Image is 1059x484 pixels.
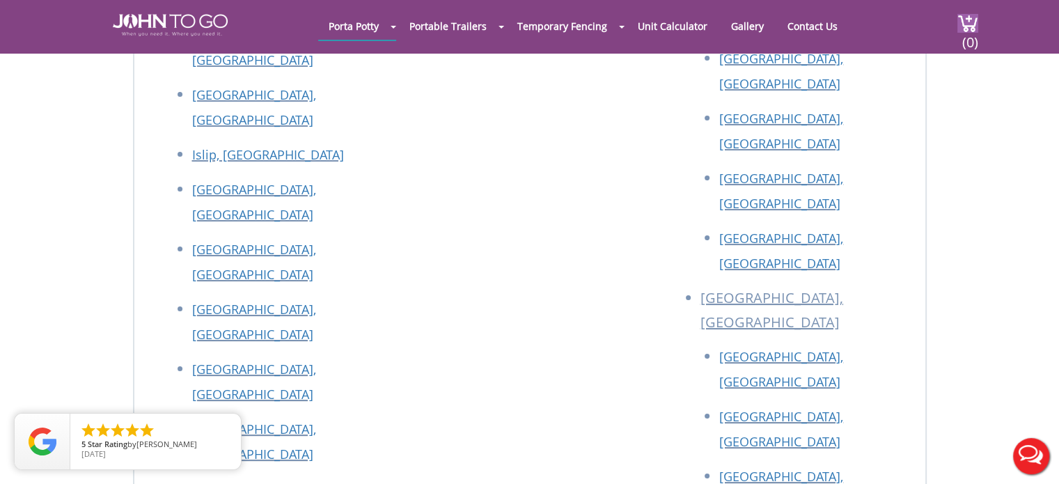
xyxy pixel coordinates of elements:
li:  [139,422,155,439]
a: [GEOGRAPHIC_DATA], [GEOGRAPHIC_DATA] [192,181,316,223]
span: (0) [962,22,978,52]
a: [GEOGRAPHIC_DATA], [GEOGRAPHIC_DATA] [192,86,316,128]
span: 5 [81,439,86,449]
img: JOHN to go [113,14,228,36]
a: [GEOGRAPHIC_DATA], [GEOGRAPHIC_DATA] [719,170,843,212]
li:  [124,422,141,439]
a: Temporary Fencing [507,13,618,40]
a: Contact Us [777,13,848,40]
span: [PERSON_NAME] [136,439,197,449]
li:  [109,422,126,439]
img: Review Rating [29,428,56,455]
a: [GEOGRAPHIC_DATA], [GEOGRAPHIC_DATA] [192,241,316,283]
span: [DATE] [81,448,106,459]
a: [GEOGRAPHIC_DATA], [GEOGRAPHIC_DATA] [192,361,316,403]
span: Star Rating [88,439,127,449]
a: [GEOGRAPHIC_DATA], [GEOGRAPHIC_DATA] [192,301,316,343]
a: Porta Potty [318,13,389,40]
li:  [80,422,97,439]
a: [GEOGRAPHIC_DATA], [GEOGRAPHIC_DATA] [719,230,843,272]
button: Live Chat [1003,428,1059,484]
span: by [81,440,230,450]
li:  [95,422,111,439]
a: [GEOGRAPHIC_DATA], [GEOGRAPHIC_DATA] [719,348,843,390]
a: [GEOGRAPHIC_DATA], [GEOGRAPHIC_DATA] [192,421,316,462]
img: cart a [957,14,978,33]
a: Islip, [GEOGRAPHIC_DATA] [192,146,344,163]
li: [GEOGRAPHIC_DATA], [GEOGRAPHIC_DATA] [700,286,911,344]
a: [GEOGRAPHIC_DATA], [GEOGRAPHIC_DATA] [719,110,843,152]
a: Portable Trailers [399,13,497,40]
a: Unit Calculator [627,13,718,40]
a: [GEOGRAPHIC_DATA], [GEOGRAPHIC_DATA] [719,408,843,450]
a: Gallery [721,13,774,40]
